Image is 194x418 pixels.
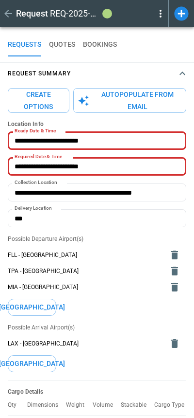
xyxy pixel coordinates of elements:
label: Ready Date & Time [15,127,56,135]
button: delete [165,277,184,297]
button: delete [165,334,184,353]
span: MIA - [GEOGRAPHIC_DATA] [8,283,163,291]
h6: Location Info [8,121,186,128]
button: QUOTES [49,33,75,56]
button: delete [165,261,184,281]
p: Cargo Type [154,401,192,409]
span: FLL - [GEOGRAPHIC_DATA] [8,251,163,259]
span: TPA - [GEOGRAPHIC_DATA] [8,267,163,275]
button: [GEOGRAPHIC_DATA] [8,355,56,372]
p: Dimensions [27,401,66,409]
span: LAX - [GEOGRAPHIC_DATA] [8,340,163,348]
p: Possible Arrival Airport(s) [8,324,186,332]
h4: Request Summary [8,72,71,76]
button: [GEOGRAPHIC_DATA] [8,299,56,316]
span: confirmed [104,10,110,17]
h2: REQ-2025-000008 [50,8,98,19]
p: Weight [66,401,92,409]
button: REQUESTS [8,33,41,56]
h6: Cargo Details [8,388,186,396]
button: delete [165,245,184,265]
p: Volume [93,401,121,409]
p: Qty [8,401,24,409]
button: Create Options [8,88,69,113]
p: Stackable [121,401,154,409]
button: Autopopulate from Email [73,88,186,113]
h1: Request [16,8,48,19]
label: Collection Location [15,179,57,186]
p: Possible Departure Airport(s) [8,235,186,243]
input: Choose date, selected date is Sep 24, 2025 [8,132,179,150]
label: Required Date & Time [15,153,62,161]
input: Choose date, selected date is Sep 25, 2025 [8,158,179,176]
label: Delivery Location [15,205,52,212]
button: BOOKINGS [83,33,117,56]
